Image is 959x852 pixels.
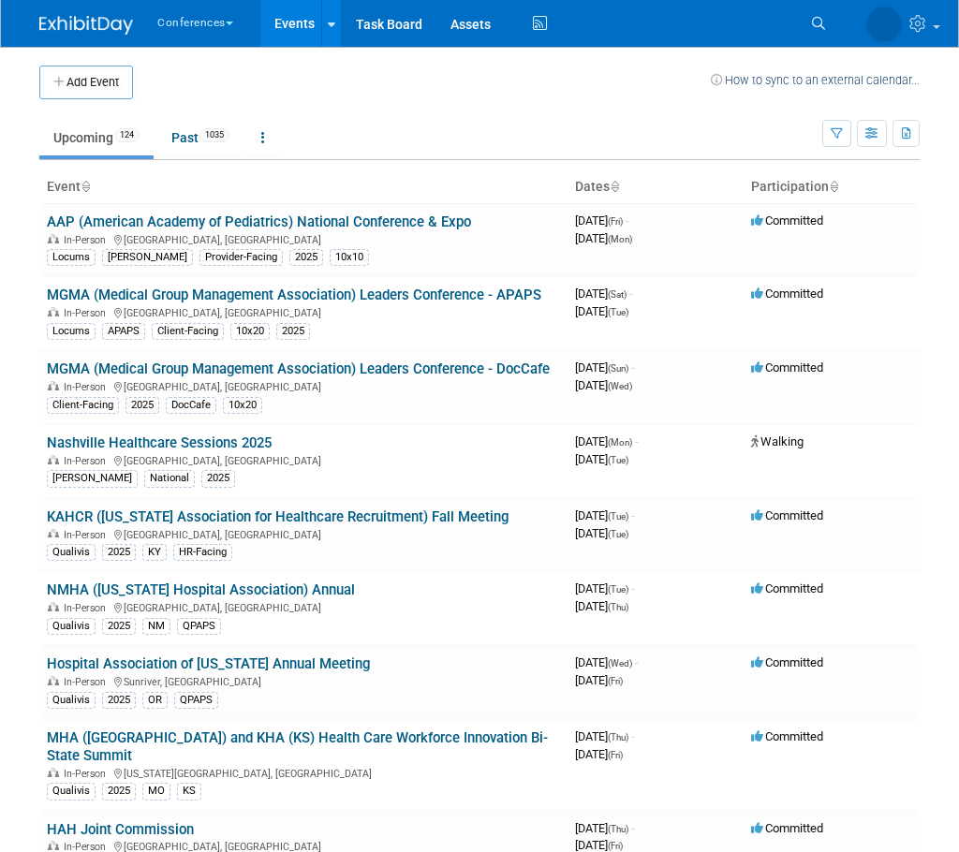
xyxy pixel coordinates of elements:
div: 2025 [276,323,310,340]
span: [DATE] [575,378,632,392]
span: [DATE] [575,286,632,301]
div: Qualivis [47,544,96,561]
span: [DATE] [575,747,623,761]
span: [DATE] [575,304,628,318]
span: In-Person [64,602,111,614]
a: How to sync to an external calendar... [711,73,920,87]
img: ExhibitDay [39,16,133,35]
div: Qualivis [47,692,96,709]
span: Committed [751,213,823,228]
a: Sort by Event Name [81,179,90,194]
span: (Tue) [608,455,628,465]
span: - [631,729,634,743]
span: (Thu) [608,602,628,612]
span: [DATE] [575,213,628,228]
div: [GEOGRAPHIC_DATA], [GEOGRAPHIC_DATA] [47,599,560,614]
div: National [144,470,195,487]
span: (Tue) [608,307,628,317]
div: Qualivis [47,618,96,635]
a: NMHA ([US_STATE] Hospital Association) Annual [47,581,355,598]
a: MHA ([GEOGRAPHIC_DATA]) and KHA (KS) Health Care Workforce Innovation Bi-State Summit [47,729,548,764]
img: Stephanie Donley [866,7,902,42]
span: [DATE] [575,838,623,852]
span: Committed [751,729,823,743]
div: [PERSON_NAME] [47,470,138,487]
img: In-Person Event [48,234,59,243]
span: (Sun) [608,363,628,374]
span: (Mon) [608,437,632,448]
div: [GEOGRAPHIC_DATA], [GEOGRAPHIC_DATA] [47,378,560,393]
div: DocCafe [166,397,216,414]
div: 10x10 [330,249,369,266]
span: - [631,508,634,522]
div: 10x20 [230,323,270,340]
img: In-Person Event [48,768,59,777]
div: Sunriver, [GEOGRAPHIC_DATA] [47,673,560,688]
div: Provider-Facing [199,249,283,266]
span: Committed [751,286,823,301]
span: [DATE] [575,452,628,466]
th: Event [39,171,568,203]
div: QPAPS [174,692,218,709]
span: 1035 [199,128,229,142]
span: [DATE] [575,526,628,540]
div: KY [142,544,167,561]
img: In-Person Event [48,602,59,611]
div: KS [177,783,201,800]
span: - [631,360,634,375]
img: In-Person Event [48,676,59,685]
span: (Tue) [608,511,628,521]
div: 2025 [201,470,235,487]
span: [DATE] [575,655,638,669]
div: 2025 [102,783,136,800]
span: - [635,434,638,448]
span: Committed [751,581,823,595]
div: [GEOGRAPHIC_DATA], [GEOGRAPHIC_DATA] [47,231,560,246]
a: Hospital Association of [US_STATE] Annual Meeting [47,655,370,672]
a: Upcoming124 [39,120,154,155]
span: (Thu) [608,732,628,742]
button: Add Event [39,66,133,99]
span: 124 [114,128,140,142]
span: (Wed) [608,658,632,668]
div: MO [142,783,170,800]
span: (Sat) [608,289,627,300]
div: Locums [47,249,96,266]
span: (Fri) [608,216,623,227]
a: Sort by Start Date [610,179,619,194]
img: In-Person Event [48,307,59,316]
a: KAHCR ([US_STATE] Association for Healthcare Recruitment) Fall Meeting [47,508,509,525]
span: - [629,286,632,301]
span: - [635,655,638,669]
div: [GEOGRAPHIC_DATA], [GEOGRAPHIC_DATA] [47,452,560,467]
span: (Fri) [608,750,623,760]
span: [DATE] [575,581,634,595]
span: In-Person [64,768,111,780]
span: (Wed) [608,381,632,391]
a: AAP (American Academy of Pediatrics) National Conference & Expo [47,213,471,230]
span: In-Person [64,307,111,319]
div: Client-Facing [47,397,119,414]
div: HR-Facing [173,544,232,561]
span: Committed [751,360,823,375]
span: [DATE] [575,360,634,375]
a: HAH Joint Commission [47,821,194,838]
span: [DATE] [575,729,634,743]
div: 2025 [102,692,136,709]
span: [DATE] [575,599,628,613]
img: In-Person Event [48,841,59,850]
span: Committed [751,821,823,835]
span: - [631,581,634,595]
div: [US_STATE][GEOGRAPHIC_DATA], [GEOGRAPHIC_DATA] [47,765,560,780]
span: (Tue) [608,529,628,539]
div: 2025 [289,249,323,266]
img: In-Person Event [48,381,59,390]
span: [DATE] [575,434,638,448]
span: (Thu) [608,824,628,834]
span: In-Person [64,455,111,467]
th: Participation [744,171,920,203]
img: In-Person Event [48,529,59,538]
div: Qualivis [47,783,96,800]
div: OR [142,692,168,709]
a: MGMA (Medical Group Management Association) Leaders Conference - APAPS [47,286,541,303]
